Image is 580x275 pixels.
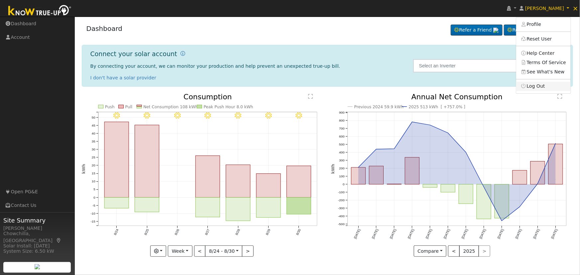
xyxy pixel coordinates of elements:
[443,229,451,239] text: [DATE]
[91,156,95,159] text: 25
[235,113,242,119] i: 8/28 - Clear
[125,105,132,109] text: Pull
[104,198,129,208] rect: onclick=""
[113,229,119,236] text: 8/24
[393,148,396,150] circle: onclick=""
[351,168,365,185] rect: onclick=""
[194,245,206,257] button: <
[339,151,345,154] text: 400
[357,166,360,169] circle: onclick=""
[331,164,335,174] text: kWh
[516,67,571,76] a: See What's New
[533,229,540,239] text: [DATE]
[407,229,415,239] text: [DATE]
[91,116,95,119] text: 50
[525,6,564,11] span: [PERSON_NAME]
[90,75,157,80] a: I don't have a solar provider
[536,183,539,185] circle: onclick=""
[204,113,211,119] i: 8/27 - Clear
[93,196,95,199] text: 0
[91,148,95,151] text: 30
[174,229,180,236] text: 8/26
[369,166,383,185] rect: onclick=""
[516,34,571,44] a: Reset User
[256,174,281,198] rect: onclick=""
[90,63,340,69] span: By connecting your account, we can monitor your production and help prevent an unexpected true-up...
[339,167,345,170] text: 200
[501,220,503,223] circle: onclick=""
[447,132,449,135] circle: onclick=""
[339,175,345,178] text: 100
[287,166,311,198] rect: onclick=""
[91,139,95,143] text: 35
[295,229,301,236] text: 8/30
[459,185,473,204] rect: onclick=""
[338,207,345,210] text: -300
[265,229,271,236] text: 8/29
[557,94,562,99] text: 
[343,183,345,186] text: 0
[516,82,571,91] a: Log Out
[235,229,241,236] text: 8/28
[183,93,232,101] text: Consumption
[551,229,558,239] text: [DATE]
[204,229,210,236] text: 8/27
[408,105,465,109] text: 2025 513 kWh [ +757.0% ]
[530,161,545,184] rect: onclick=""
[519,206,521,208] circle: onclick=""
[287,198,311,215] rect: onclick=""
[338,215,345,218] text: -400
[483,186,485,188] circle: onclick=""
[465,151,467,154] circle: onclick=""
[413,59,568,72] input: Select an Inverter
[135,198,159,212] rect: onclick=""
[296,113,302,119] i: 8/30 - Clear
[387,184,401,185] rect: onclick=""
[242,245,254,257] button: >
[92,204,95,208] text: -5
[90,220,95,224] text: -15
[429,124,431,127] circle: onclick=""
[256,198,281,218] rect: onclick=""
[495,185,509,219] rect: onclick=""
[338,191,345,194] text: -100
[143,105,198,109] text: Net Consumption 108 kWh
[516,58,571,67] a: Terms Of Service
[479,229,487,239] text: [DATE]
[3,248,71,255] div: System Size: 6.50 kW
[113,113,120,119] i: 8/24 - Clear
[204,105,253,109] text: Peak Push Hour 8.0 kWh
[516,20,571,29] a: Profile
[3,230,71,244] div: Chowchilla, [GEOGRAPHIC_DATA]
[3,225,71,232] div: [PERSON_NAME]
[339,135,345,138] text: 600
[405,157,419,184] rect: onclick=""
[5,4,75,19] img: Know True-Up
[339,111,345,115] text: 900
[339,119,345,123] text: 800
[90,212,95,216] text: -10
[104,122,129,198] rect: onclick=""
[554,142,557,145] circle: onclick=""
[371,229,379,239] text: [DATE]
[195,198,220,217] rect: onclick=""
[548,144,563,185] rect: onclick=""
[144,229,150,236] text: 8/25
[91,164,95,167] text: 20
[81,164,86,174] text: kWh
[423,185,437,188] rect: onclick=""
[375,148,378,151] circle: onclick=""
[411,93,503,101] text: Annual Net Consumption
[3,242,71,249] div: Solar Install: [DATE]
[105,105,115,109] text: Push
[308,94,313,99] text: 
[554,178,557,181] circle: onclick=""
[91,132,95,135] text: 40
[91,124,95,127] text: 45
[451,25,503,36] a: Refer a Friend
[91,180,95,183] text: 10
[461,229,469,239] text: [DATE]
[339,143,345,146] text: 500
[93,188,95,191] text: 5
[35,264,40,269] img: retrieve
